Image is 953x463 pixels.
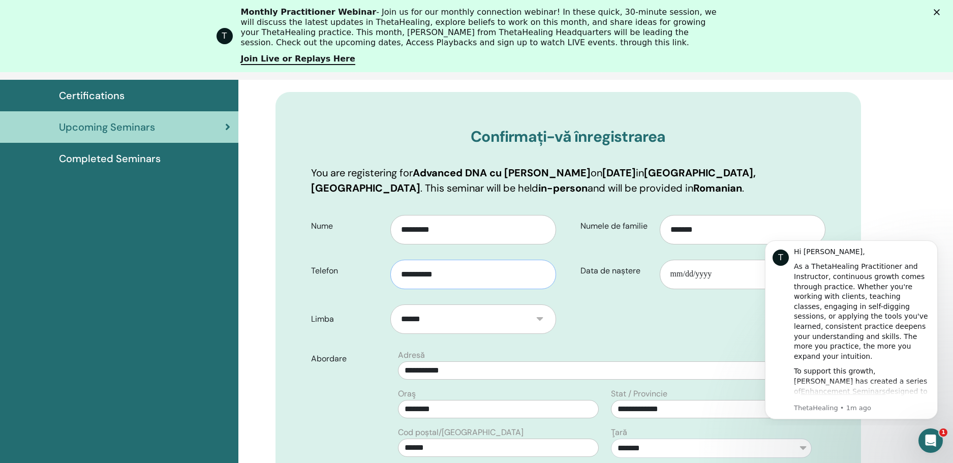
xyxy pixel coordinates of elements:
[413,166,591,179] b: Advanced DNA cu [PERSON_NAME]
[602,166,636,179] b: [DATE]
[44,135,180,245] div: To support this growth, [PERSON_NAME] has created a series of designed to help you refine your kn...
[59,151,161,166] span: Completed Seminars
[303,310,390,329] label: Limba
[44,172,180,181] p: Message from ThetaHealing, sent 1m ago
[939,428,947,437] span: 1
[303,217,390,236] label: Nume
[311,166,756,195] b: [GEOGRAPHIC_DATA], [GEOGRAPHIC_DATA]
[538,181,588,195] b: in-person
[398,388,416,400] label: Oraş
[217,28,233,44] div: Profile image for ThetaHealing
[573,217,660,236] label: Numele de familie
[611,426,627,439] label: Ţară
[918,428,943,453] iframe: Intercom live chat
[934,9,944,15] div: Close
[59,119,155,135] span: Upcoming Seminars
[311,128,825,146] h3: Confirmați-vă înregistrarea
[693,181,742,195] b: Romanian
[398,349,425,361] label: Adresă
[303,349,392,368] label: Abordare
[398,426,524,439] label: Cod poștal/[GEOGRAPHIC_DATA]
[611,388,667,400] label: Stat / Provincie
[241,54,355,65] a: Join Live or Replays Here
[750,231,953,425] iframe: Intercom notifications message
[59,88,125,103] span: Certifications
[51,156,136,164] a: Enhancement Seminars
[311,165,825,196] p: You are registering for on in . This seminar will be held and will be provided in .
[303,261,390,281] label: Telefon
[241,7,377,17] b: Monthly Practitioner Webinar
[241,7,721,48] div: - Join us for our monthly connection webinar! In these quick, 30-minute session, we will discuss ...
[573,261,660,281] label: Data de naștere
